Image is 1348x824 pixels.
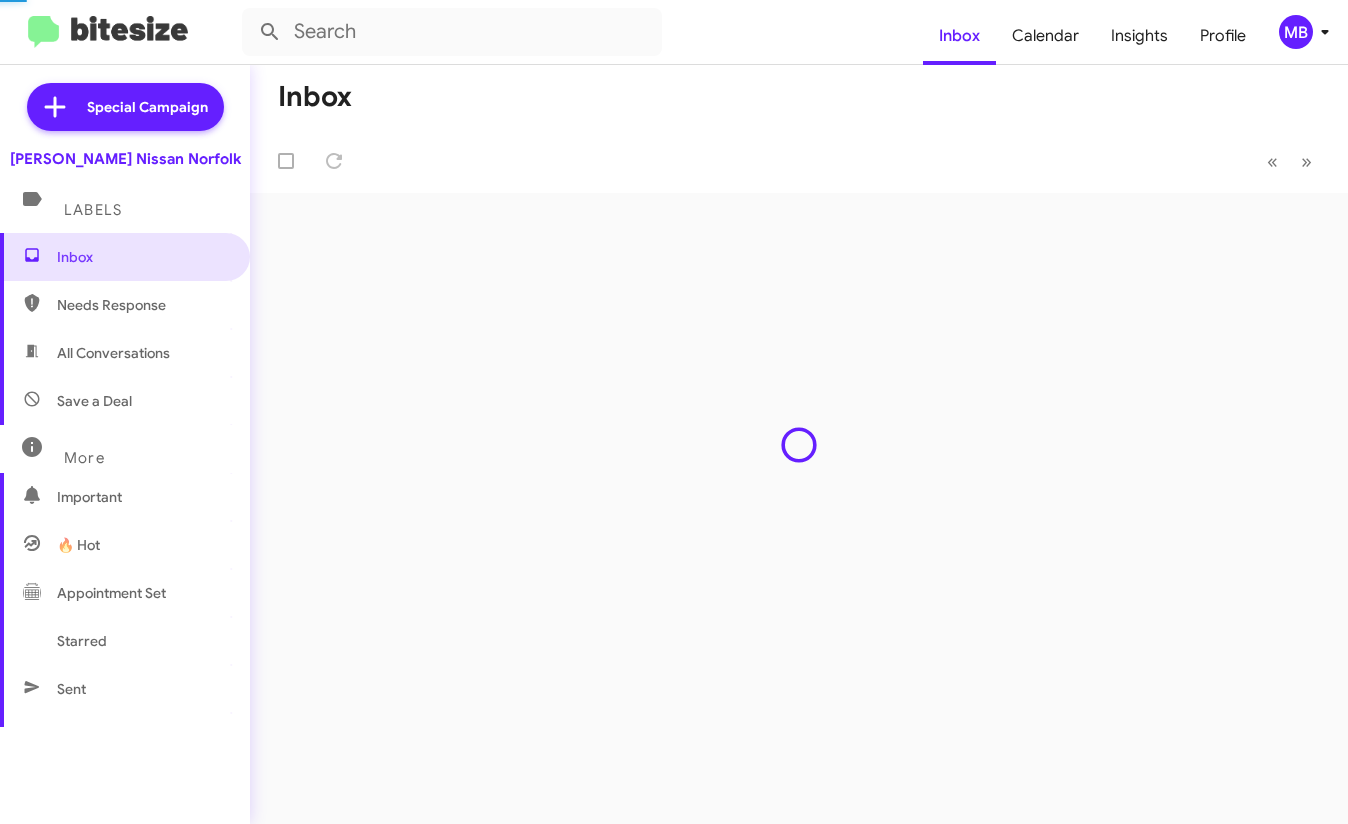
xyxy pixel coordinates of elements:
a: Calendar [996,7,1095,65]
a: Inbox [923,7,996,65]
span: Appointment Set [57,583,166,603]
a: Special Campaign [27,83,224,131]
span: Save a Deal [57,391,132,411]
div: [PERSON_NAME] Nissan Norfolk [10,149,241,169]
span: Needs Response [57,295,227,315]
span: Important [57,487,227,507]
span: Inbox [57,247,227,267]
h1: Inbox [278,81,352,113]
span: More [64,449,105,467]
a: Profile [1184,7,1262,65]
span: « [1267,149,1278,174]
input: Search [242,8,662,56]
button: Next [1289,141,1324,182]
span: Starred [57,631,107,651]
span: All Conversations [57,343,170,363]
button: MB [1262,15,1326,49]
span: 🔥 Hot [57,535,100,555]
span: Special Campaign [87,97,208,117]
span: » [1301,149,1312,174]
button: Previous [1255,141,1290,182]
span: Sent [57,679,86,699]
span: Sold [57,727,85,747]
a: Insights [1095,7,1184,65]
nav: Page navigation example [1256,141,1324,182]
div: MB [1279,15,1313,49]
span: Labels [64,201,122,219]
